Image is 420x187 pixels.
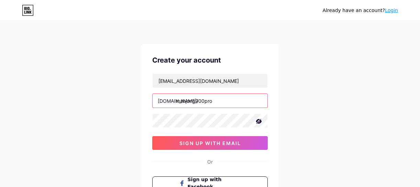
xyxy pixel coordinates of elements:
[153,94,267,108] input: username
[323,7,398,14] div: Already have an account?
[385,8,398,13] a: Login
[179,140,241,146] span: sign up with email
[153,74,267,88] input: Email
[207,158,213,165] div: Or
[158,97,198,104] div: [DOMAIN_NAME]/
[152,136,268,150] button: sign up with email
[152,55,268,65] div: Create your account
